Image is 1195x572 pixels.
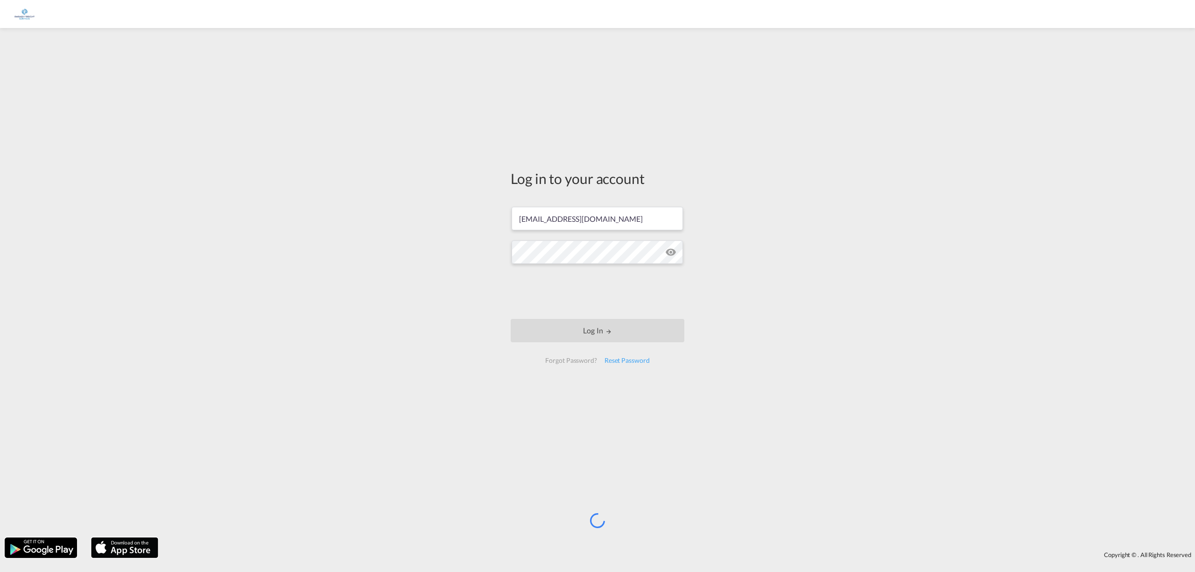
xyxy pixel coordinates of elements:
[511,319,684,342] button: LOGIN
[541,352,600,369] div: Forgot Password?
[163,547,1195,563] div: Copyright © . All Rights Reserved
[511,169,684,188] div: Log in to your account
[512,207,683,230] input: Enter email/phone number
[527,273,668,310] iframe: reCAPTCHA
[4,537,78,559] img: google.png
[601,352,654,369] div: Reset Password
[90,537,159,559] img: apple.png
[665,247,676,258] md-icon: icon-eye-off
[14,4,35,25] img: 6a2c35f0b7c411ef99d84d375d6e7407.jpg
